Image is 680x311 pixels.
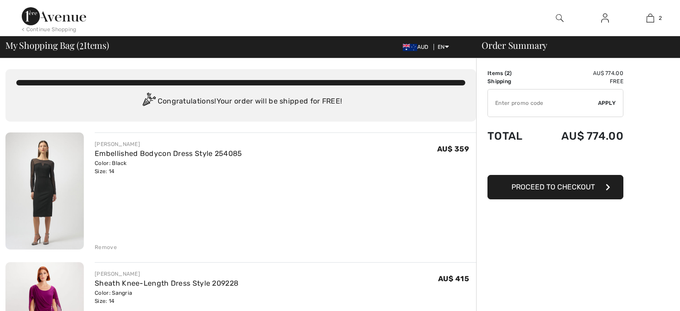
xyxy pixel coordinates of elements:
[487,151,623,172] iframe: PayPal
[556,13,564,24] img: search the website
[487,175,623,199] button: Proceed to Checkout
[22,7,86,25] img: 1ère Avenue
[601,13,609,24] img: My Info
[95,279,238,287] a: Sheath Knee-Length Dress Style 209228
[487,69,536,77] td: Items ( )
[487,121,536,151] td: Total
[598,99,616,107] span: Apply
[95,243,117,251] div: Remove
[403,44,417,51] img: Australian Dollar
[437,145,469,153] span: AU$ 359
[659,14,662,22] span: 2
[22,25,77,33] div: < Continue Shopping
[536,77,623,85] td: Free
[5,41,109,50] span: My Shopping Bag ( Items)
[628,13,672,24] a: 2
[95,140,242,148] div: [PERSON_NAME]
[646,13,654,24] img: My Bag
[506,70,510,76] span: 2
[488,90,598,117] input: Promo code
[79,38,84,50] span: 2
[536,69,623,77] td: AU$ 774.00
[95,149,242,158] a: Embellished Bodycon Dress Style 254085
[487,77,536,85] td: Shipping
[140,93,158,111] img: Congratulation2.svg
[95,289,238,305] div: Color: Sangria Size: 14
[511,183,595,191] span: Proceed to Checkout
[438,274,469,283] span: AU$ 415
[5,132,84,250] img: Embellished Bodycon Dress Style 254085
[471,41,675,50] div: Order Summary
[95,159,242,175] div: Color: Black Size: 14
[536,121,623,151] td: AU$ 774.00
[594,13,616,24] a: Sign In
[438,44,449,50] span: EN
[403,44,432,50] span: AUD
[95,270,238,278] div: [PERSON_NAME]
[16,93,465,111] div: Congratulations! Your order will be shipped for FREE!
